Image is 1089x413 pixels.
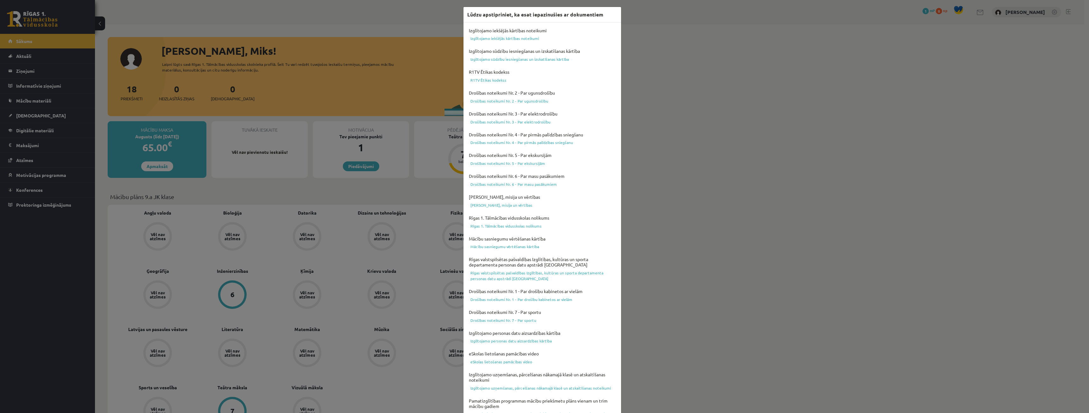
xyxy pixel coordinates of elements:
[467,316,617,324] a: Drošības noteikumi Nr. 7 - Par sportu
[467,243,617,250] a: Mācību sasniegumu vērtēšanas kārtība
[467,222,617,230] a: Rīgas 1. Tālmācības vidusskolas nolikums
[467,110,617,118] h4: Drošības noteikumi Nr. 3 - Par elektrodrošību
[467,201,617,209] a: [PERSON_NAME], misija un vērtības
[467,89,617,97] h4: Drošības noteikumi Nr. 2 - Par ugunsdrošību
[467,193,617,201] h4: [PERSON_NAME], misija un vērtības
[467,308,617,316] h4: Drošības noteikumi Nr. 7 - Par sportu
[467,349,617,358] h4: eSkolas lietošanas pamācības video
[467,11,603,18] h3: Lūdzu apstipriniet, ka esat iepazinušies ar dokumentiem
[467,287,617,296] h4: Drošības noteikumi Nr. 1 - Par drošību kabinetos ar vielām
[467,214,617,222] h4: Rīgas 1. Tālmācības vidusskolas nolikums
[467,55,617,63] a: Izglītojamo sūdzību iesniegšanas un izskatīšanas kārtība
[467,139,617,146] a: Drošības noteikumi Nr. 4 - Par pirmās palīdzības sniegšanu
[467,384,617,392] a: Izglītojamo uzņemšanas, pārcelšanas nākamajā klasē un atskaitīšanas noteikumi
[467,172,617,180] h4: Drošības noteikumi Nr. 6 - Par masu pasākumiem
[467,235,617,243] h4: Mācību sasniegumu vērtēšanas kārtība
[467,47,617,55] h4: Izglītojamo sūdzību iesniegšanas un izskatīšanas kārtība
[467,358,617,366] a: eSkolas lietošanas pamācības video
[467,97,617,105] a: Drošības noteikumi Nr. 2 - Par ugunsdrošību
[467,370,617,384] h4: Izglītojamo uzņemšanas, pārcelšanas nākamajā klasē un atskaitīšanas noteikumi
[467,180,617,188] a: Drošības noteikumi Nr. 6 - Par masu pasākumiem
[467,269,617,282] a: Rīgas valstspilsētas pašvaldības Izglītības, kultūras un sporta departamenta personas datu apstrā...
[467,130,617,139] h4: Drošības noteikumi Nr. 4 - Par pirmās palīdzības sniegšanu
[467,296,617,303] a: Drošības noteikumi Nr. 1 - Par drošību kabinetos ar vielām
[467,337,617,345] a: Izglītojamo personas datu aizsardzības kārtība
[467,26,617,35] h4: Izglītojamo iekšējās kārtības noteikumi
[467,255,617,269] h4: Rīgas valstspilsētas pašvaldības Izglītības, kultūras un sporta departamenta personas datu apstrā...
[467,34,617,42] a: Izglītojamo iekšējās kārtības noteikumi
[467,160,617,167] a: Drošības noteikumi Nr. 5 - Par ekskursijām
[467,118,617,126] a: Drošības noteikumi Nr. 3 - Par elektrodrošību
[467,151,617,160] h4: Drošības noteikumi Nr. 5 - Par ekskursijām
[467,68,617,76] h4: R1TV Ētikas kodekss
[467,76,617,84] a: R1TV Ētikas kodekss
[467,397,617,410] h4: Pamatizglītības programmas mācību priekšmetu plāns vienam un trim mācību gadiem
[467,329,617,337] h4: Izglītojamo personas datu aizsardzības kārtība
